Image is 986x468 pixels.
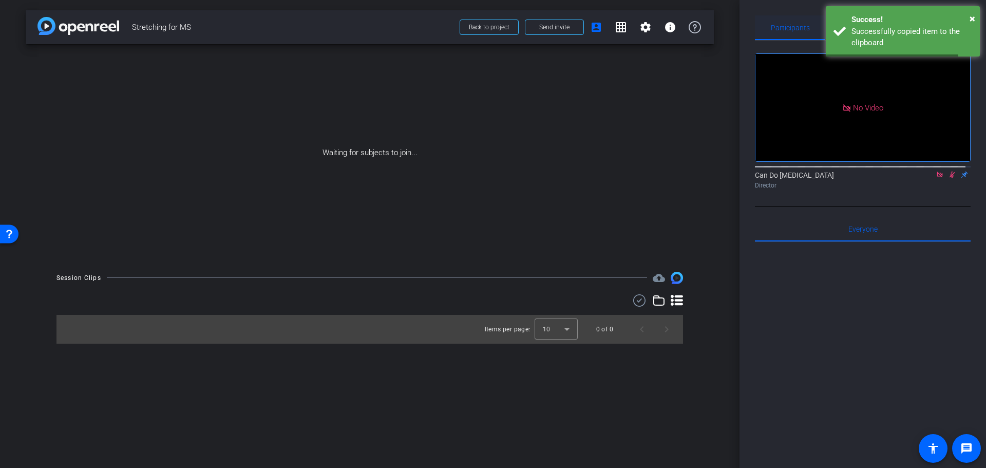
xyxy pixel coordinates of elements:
[851,14,972,26] div: Success!
[132,17,453,38] span: Stretching for MS
[853,103,883,112] span: No Video
[755,170,971,190] div: Can Do [MEDICAL_DATA]
[469,24,509,31] span: Back to project
[56,273,101,283] div: Session Clips
[970,12,975,25] span: ×
[539,23,570,31] span: Send invite
[590,21,602,33] mat-icon: account_box
[960,442,973,455] mat-icon: message
[639,21,652,33] mat-icon: settings
[37,17,119,35] img: app-logo
[26,44,714,261] div: Waiting for subjects to join...
[615,21,627,33] mat-icon: grid_on
[927,442,939,455] mat-icon: accessibility
[664,21,676,33] mat-icon: info
[848,226,878,233] span: Everyone
[755,181,971,190] div: Director
[851,26,972,49] div: Successfully copied item to the clipboard
[970,11,975,26] button: Close
[771,24,810,31] span: Participants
